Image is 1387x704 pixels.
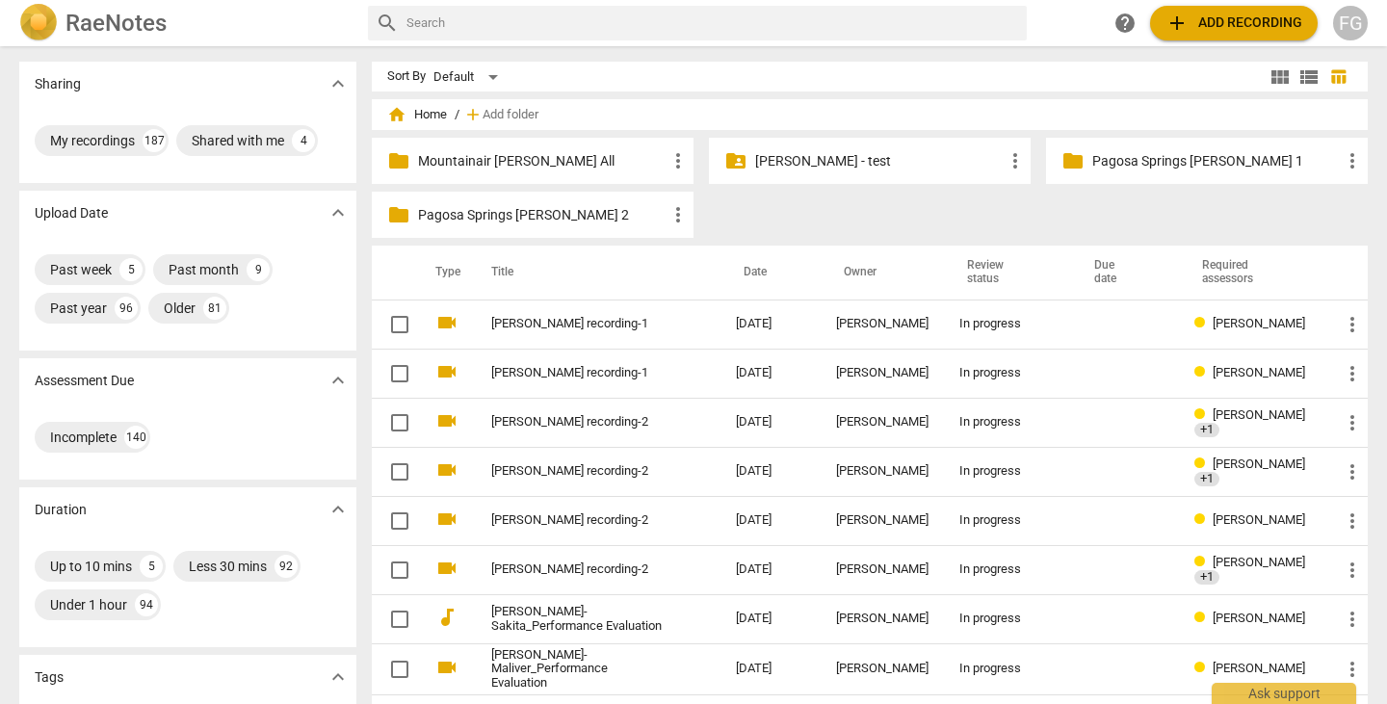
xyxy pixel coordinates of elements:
[418,205,667,225] p: Pagosa Springs TOSI 2
[836,415,929,430] div: [PERSON_NAME]
[19,4,58,42] img: Logo
[755,151,1004,171] p: Nikki - test
[720,447,821,496] td: [DATE]
[1194,512,1213,527] span: Review status: in progress
[1213,661,1305,675] span: [PERSON_NAME]
[1333,6,1368,40] button: FG
[720,643,821,695] td: [DATE]
[836,562,929,577] div: [PERSON_NAME]
[65,10,167,37] h2: RaeNotes
[836,612,929,626] div: [PERSON_NAME]
[387,149,410,172] span: folder
[324,69,353,98] button: Show more
[1269,65,1292,89] span: view_module
[491,648,667,691] a: [PERSON_NAME]-Maliver_Performance Evaluation
[1108,6,1142,40] a: Help
[418,151,667,171] p: Mountainair TOSI All
[50,595,127,614] div: Under 1 hour
[1113,12,1137,35] span: help
[1341,509,1364,533] span: more_vert
[821,246,944,300] th: Owner
[491,605,667,634] a: [PERSON_NAME]-Sakita_Performance Evaluation
[1194,570,1219,585] span: +1
[1179,246,1325,300] th: Required assessors
[1213,512,1305,527] span: [PERSON_NAME]
[836,366,929,380] div: [PERSON_NAME]
[1061,149,1085,172] span: folder
[1165,12,1302,35] span: Add recording
[1194,661,1213,675] span: Review status: in progress
[1194,611,1213,625] span: Review status: in progress
[376,12,399,35] span: search
[1004,149,1027,172] span: more_vert
[327,665,350,689] span: expand_more
[944,246,1071,300] th: Review status
[435,508,458,531] span: videocam
[1150,6,1318,40] button: Upload
[1341,149,1364,172] span: more_vert
[324,198,353,227] button: Show more
[135,593,158,616] div: 94
[1341,362,1364,385] span: more_vert
[1194,456,1213,471] span: Review status: in progress
[1341,460,1364,483] span: more_vert
[1341,608,1364,631] span: more_vert
[491,366,667,380] a: [PERSON_NAME] recording-1
[435,557,458,580] span: videocam
[1295,63,1323,91] button: List view
[1194,365,1213,379] span: Review status: in progress
[1213,365,1305,379] span: [PERSON_NAME]
[164,299,196,318] div: Older
[483,108,538,122] span: Add folder
[720,545,821,594] td: [DATE]
[724,149,747,172] span: folder_shared
[406,8,1019,39] input: Search
[140,555,163,578] div: 5
[959,366,1056,380] div: In progress
[1194,472,1219,486] span: +1
[50,131,135,150] div: My recordings
[292,129,315,152] div: 4
[387,105,447,124] span: Home
[1329,67,1348,86] span: table_chart
[275,555,298,578] div: 92
[1341,313,1364,336] span: more_vert
[387,69,426,84] div: Sort By
[50,260,112,279] div: Past week
[468,246,720,300] th: Title
[143,129,166,152] div: 187
[463,105,483,124] span: add
[1212,683,1356,704] div: Ask support
[959,513,1056,528] div: In progress
[435,656,458,679] span: videocam
[50,428,117,447] div: Incomplete
[1194,555,1213,569] span: Review status: in progress
[435,606,458,629] span: audiotrack
[1194,423,1219,437] span: +1
[203,297,226,320] div: 81
[720,398,821,447] td: [DATE]
[115,297,138,320] div: 96
[435,311,458,334] span: videocam
[720,496,821,545] td: [DATE]
[836,513,929,528] div: [PERSON_NAME]
[959,612,1056,626] div: In progress
[420,246,468,300] th: Type
[247,258,270,281] div: 9
[959,562,1056,577] div: In progress
[959,464,1056,479] div: In progress
[1341,658,1364,681] span: more_vert
[667,149,690,172] span: more_vert
[959,662,1056,676] div: In progress
[435,458,458,482] span: videocam
[1092,151,1341,171] p: Pagosa Springs TOSI 1
[327,369,350,392] span: expand_more
[491,513,667,528] a: [PERSON_NAME] recording-2
[1194,316,1213,330] span: Review status: in progress
[1165,12,1189,35] span: add
[491,464,667,479] a: [PERSON_NAME] recording-2
[189,557,267,576] div: Less 30 mins
[433,62,505,92] div: Default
